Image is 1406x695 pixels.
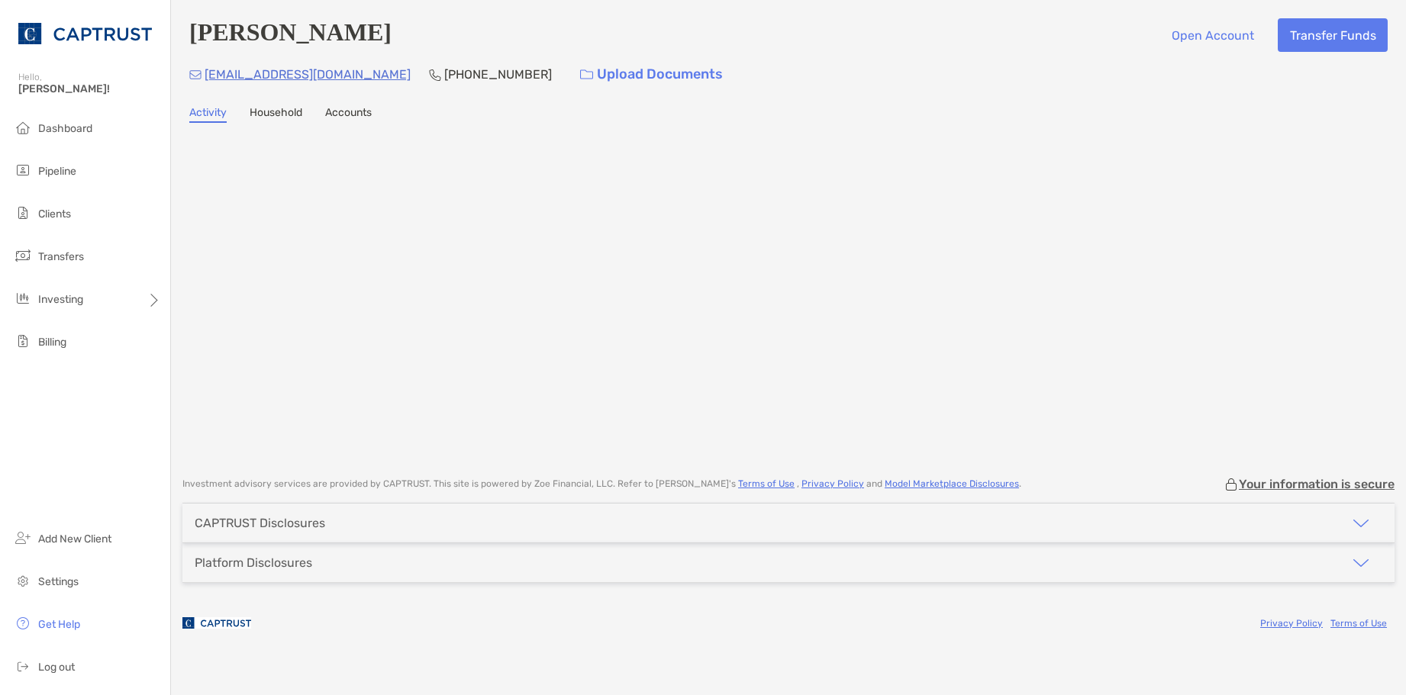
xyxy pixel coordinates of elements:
[195,516,325,530] div: CAPTRUST Disclosures
[182,478,1021,490] p: Investment advisory services are provided by CAPTRUST . This site is powered by Zoe Financial, LL...
[738,478,795,489] a: Terms of Use
[38,208,71,220] span: Clients
[205,65,411,84] p: [EMAIL_ADDRESS][DOMAIN_NAME]
[38,336,66,349] span: Billing
[1159,18,1266,52] button: Open Account
[38,533,111,545] span: Add New Client
[189,106,227,123] a: Activity
[801,478,864,489] a: Privacy Policy
[38,293,83,306] span: Investing
[14,657,32,675] img: logout icon
[189,70,202,79] img: Email Icon
[1239,477,1395,491] p: Your information is secure
[429,69,441,81] img: Phone Icon
[14,332,32,350] img: billing icon
[38,661,75,674] span: Log out
[1352,514,1370,533] img: icon arrow
[38,250,84,263] span: Transfers
[14,161,32,179] img: pipeline icon
[580,69,593,80] img: button icon
[1330,618,1387,629] a: Terms of Use
[189,18,392,52] h4: [PERSON_NAME]
[1352,554,1370,572] img: icon arrow
[14,204,32,222] img: clients icon
[14,118,32,137] img: dashboard icon
[885,478,1019,489] a: Model Marketplace Disclosures
[1278,18,1388,52] button: Transfer Funds
[195,555,312,570] div: Platform Disclosures
[18,82,161,95] span: [PERSON_NAME]!
[444,65,552,84] p: [PHONE_NUMBER]
[1260,618,1323,629] a: Privacy Policy
[38,165,76,178] span: Pipeline
[38,575,79,588] span: Settings
[325,106,372,123] a: Accounts
[570,58,733,91] a: Upload Documents
[14,289,32,307] img: investing icon
[14,571,32,590] img: settings icon
[18,6,152,61] img: CAPTRUST Logo
[182,606,251,640] img: company logo
[250,106,302,123] a: Household
[14,614,32,632] img: get-help icon
[14,246,32,265] img: transfers icon
[38,618,80,631] span: Get Help
[14,529,32,547] img: add_new_client icon
[38,122,92,135] span: Dashboard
